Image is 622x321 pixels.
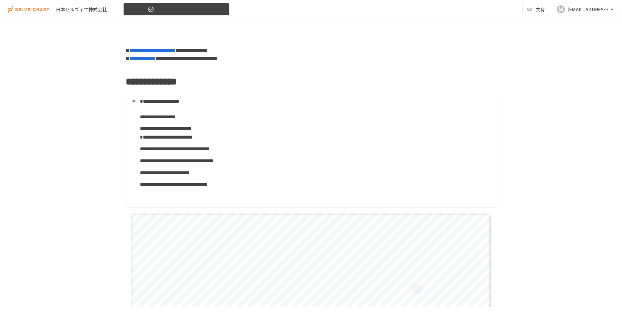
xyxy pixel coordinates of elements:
span: 振り返り [128,5,146,14]
button: M[EMAIL_ADDRESS][DOMAIN_NAME] [553,3,619,16]
button: 振り返り [123,3,230,16]
div: [EMAIL_ADDRESS][DOMAIN_NAME] [568,5,609,14]
div: M [557,5,565,13]
div: 日本セルヴィエ株式会社 [56,6,107,13]
span: 共有 [536,6,545,13]
img: i9VDDS9JuLRLX3JIUyK59LcYp6Y9cayLPHs4hOxMB9W [8,4,51,15]
button: 共有 [522,3,550,16]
